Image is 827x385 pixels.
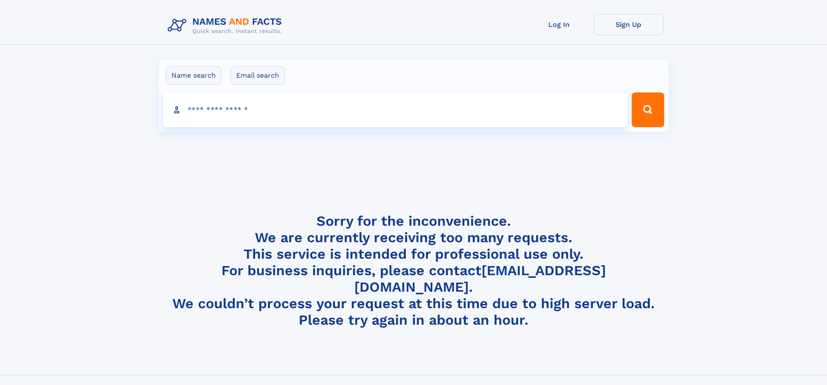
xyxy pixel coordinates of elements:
[164,14,289,37] img: Logo Names and Facts
[354,262,606,295] a: [EMAIL_ADDRESS][DOMAIN_NAME]
[163,92,628,127] input: search input
[524,14,594,35] a: Log In
[164,213,663,329] h4: Sorry for the inconvenience. We are currently receiving too many requests. This service is intend...
[632,92,664,127] button: Search Button
[166,66,221,85] label: Name search
[594,14,663,35] a: Sign Up
[231,66,285,85] label: Email search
